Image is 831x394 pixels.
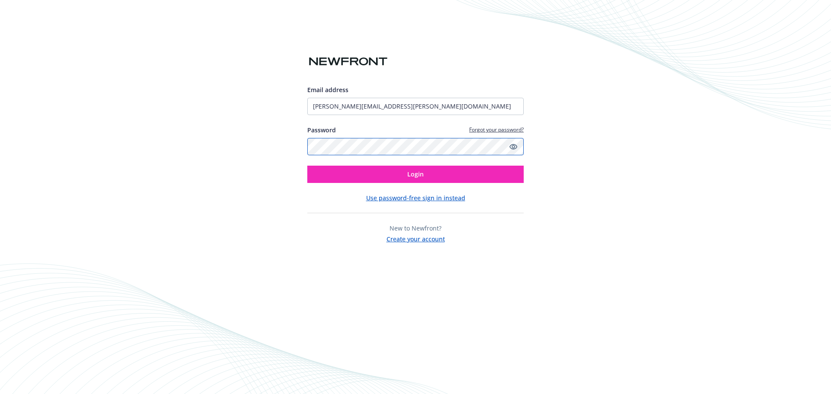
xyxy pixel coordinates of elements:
[307,125,336,135] label: Password
[469,126,524,133] a: Forgot your password?
[307,98,524,115] input: Enter your email
[307,54,389,69] img: Newfront logo
[387,233,445,243] button: Create your account
[508,141,519,152] a: Show password
[307,166,524,183] button: Login
[307,86,348,94] span: Email address
[390,224,441,232] span: New to Newfront?
[407,170,424,178] span: Login
[307,138,524,155] input: Enter your password
[366,193,465,202] button: Use password-free sign in instead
